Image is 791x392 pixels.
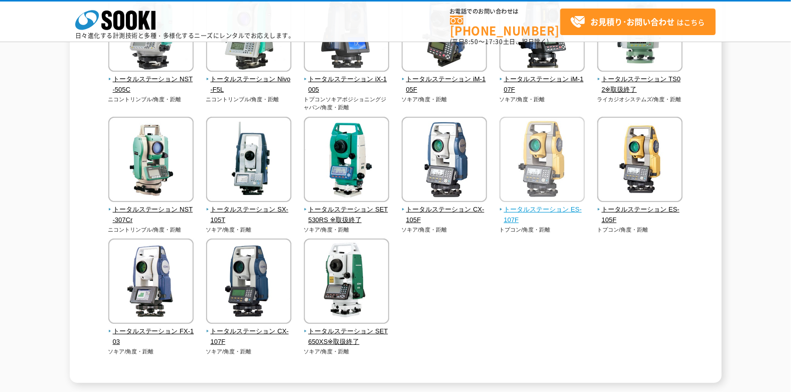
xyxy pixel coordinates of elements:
[108,347,194,356] p: ソキア/角度・距離
[500,226,585,234] p: トプコン/角度・距離
[304,205,390,226] span: トータルステーション SET530RS ※取扱終了
[402,65,488,95] a: トータルステーション iM-105F
[206,74,292,95] span: トータルステーション Nivo-F5L
[500,117,585,205] img: トータルステーション ES-107F
[597,226,683,234] p: トプコン/角度・距離
[304,326,390,347] span: トータルステーション SET650XS※取扱終了
[500,74,585,95] span: トータルステーション iM-107F
[570,15,705,30] span: はこちら
[206,65,292,95] a: トータルステーション Nivo-F5L
[206,95,292,104] p: ニコントリンブル/角度・距離
[304,95,390,112] p: トプコンソキアポジショニングジャパン/角度・距離
[500,65,585,95] a: トータルステーション iM-107F
[108,65,194,95] a: トータルステーション NST-505C
[500,205,585,226] span: トータルステーション ES-107F
[108,195,194,225] a: トータルステーション NST-307Cr
[402,95,488,104] p: ソキア/角度・距離
[108,95,194,104] p: ニコントリンブル/角度・距離
[108,117,194,205] img: トータルステーション NST-307Cr
[206,205,292,226] span: トータルステーション SX-105T
[206,326,292,347] span: トータルステーション CX-107F
[597,195,683,225] a: トータルステーション ES-105F
[485,37,503,46] span: 17:30
[108,326,194,347] span: トータルステーション FX-103
[402,195,488,225] a: トータルステーション CX-105F
[304,65,390,95] a: トータルステーション iX-1005
[450,37,549,46] span: (平日 ～ 土日、祝日除く)
[402,74,488,95] span: トータルステーション iM-105F
[500,195,585,225] a: トータルステーション ES-107F
[206,317,292,347] a: トータルステーション CX-107F
[304,347,390,356] p: ソキア/角度・距離
[402,226,488,234] p: ソキア/角度・距離
[108,317,194,347] a: トータルステーション FX-103
[560,9,716,35] a: お見積り･お問い合わせはこちら
[450,9,560,15] span: お電話でのお問い合わせは
[402,205,488,226] span: トータルステーション CX-105F
[304,195,390,225] a: トータルステーション SET530RS ※取扱終了
[108,226,194,234] p: ニコントリンブル/角度・距離
[304,239,389,326] img: トータルステーション SET650XS※取扱終了
[304,74,390,95] span: トータルステーション iX-1005
[597,65,683,95] a: トータルステーション TS02※取扱終了
[206,226,292,234] p: ソキア/角度・距離
[597,117,683,205] img: トータルステーション ES-105F
[206,117,291,205] img: トータルステーション SX-105T
[206,239,291,326] img: トータルステーション CX-107F
[75,33,295,39] p: 日々進化する計測技術と多種・多様化するニーズにレンタルでお応えします。
[304,226,390,234] p: ソキア/角度・距離
[206,195,292,225] a: トータルステーション SX-105T
[590,16,675,28] strong: お見積り･お問い合わせ
[597,205,683,226] span: トータルステーション ES-105F
[597,74,683,95] span: トータルステーション TS02※取扱終了
[465,37,479,46] span: 8:50
[108,239,194,326] img: トータルステーション FX-103
[304,117,389,205] img: トータルステーション SET530RS ※取扱終了
[402,117,487,205] img: トータルステーション CX-105F
[597,95,683,104] p: ライカジオシステムズ/角度・距離
[450,16,560,36] a: [PHONE_NUMBER]
[206,347,292,356] p: ソキア/角度・距離
[108,205,194,226] span: トータルステーション NST-307Cr
[108,74,194,95] span: トータルステーション NST-505C
[304,317,390,347] a: トータルステーション SET650XS※取扱終了
[500,95,585,104] p: ソキア/角度・距離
